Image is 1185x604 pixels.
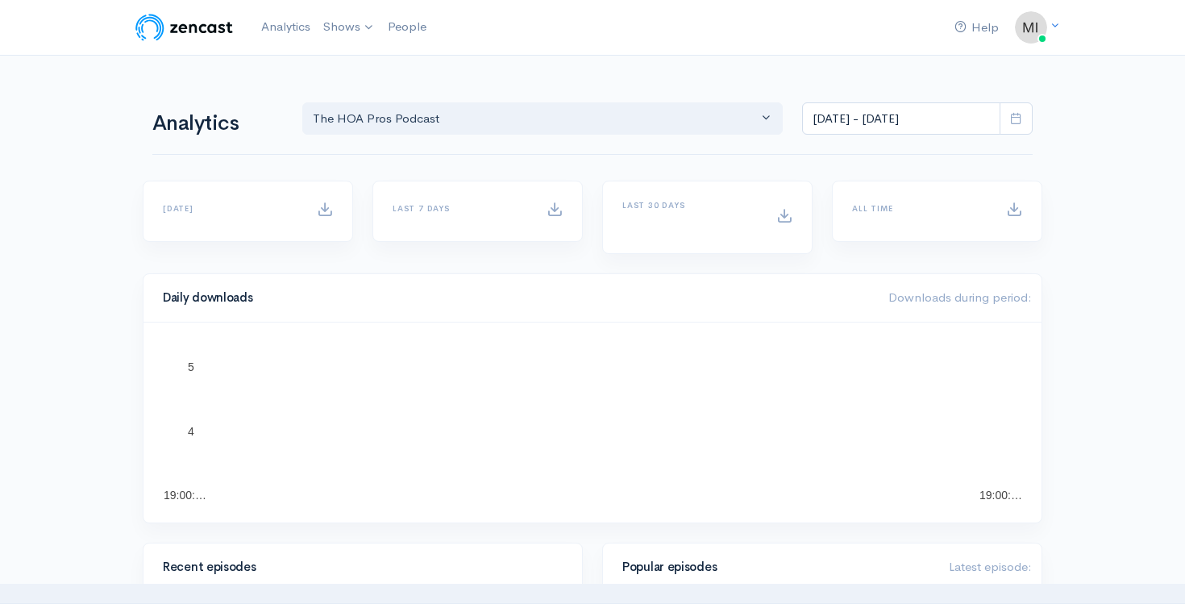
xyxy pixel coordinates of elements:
a: People [381,10,433,44]
span: Latest episode: [949,559,1032,574]
h1: Analytics [152,112,283,135]
img: ZenCast Logo [133,11,235,44]
h4: Popular episodes [622,560,929,574]
div: The HOA Pros Podcast [313,110,758,128]
a: Shows [317,10,381,45]
text: 5 [188,360,194,373]
h4: Recent episodes [163,560,553,574]
input: analytics date range selector [802,102,1000,135]
text: 19:00:… [164,489,206,502]
button: The HOA Pros Podcast [302,102,783,135]
h6: [DATE] [163,204,297,213]
svg: A chart. [163,342,1022,503]
h6: All time [852,204,987,213]
a: Analytics [255,10,317,44]
h6: Last 30 days [622,201,757,210]
text: 19:00:… [979,489,1022,502]
img: ... [1015,11,1047,44]
h4: Daily downloads [163,291,869,305]
span: Downloads during period: [888,290,1032,305]
a: Help [948,10,1005,45]
h6: Last 7 days [393,204,527,213]
text: 4 [188,425,194,438]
